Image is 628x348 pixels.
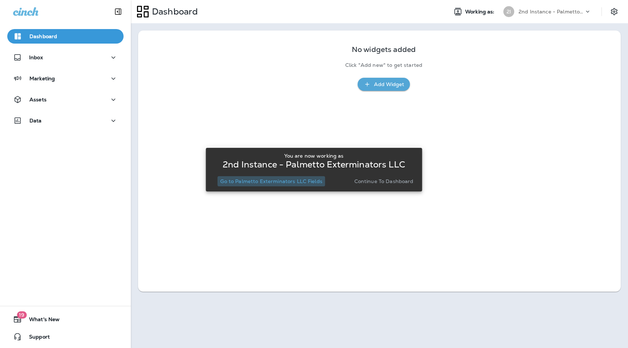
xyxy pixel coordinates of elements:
p: Inbox [29,54,43,60]
p: Marketing [29,76,55,81]
button: Assets [7,92,124,107]
button: Go to Palmetto Exterminators LLC Fields [217,176,325,186]
button: Data [7,113,124,128]
p: Go to Palmetto Exterminators LLC Fields [220,178,322,184]
button: Collapse Sidebar [108,4,128,19]
button: Dashboard [7,29,124,44]
p: Data [29,118,42,124]
p: Continue to Dashboard [354,178,414,184]
div: 2I [503,6,514,17]
button: 19What's New [7,312,124,327]
span: Support [22,334,50,343]
p: You are now working as [284,153,343,159]
p: Dashboard [29,33,57,39]
span: 19 [17,311,27,319]
button: Inbox [7,50,124,65]
span: What's New [22,316,60,325]
span: Working as: [465,9,496,15]
p: 2nd Instance - Palmetto Exterminators LLC [519,9,584,15]
p: 2nd Instance - Palmetto Exterminators LLC [223,162,405,167]
p: Assets [29,97,47,102]
button: Continue to Dashboard [351,176,416,186]
button: Support [7,329,124,344]
button: Marketing [7,71,124,86]
button: Settings [608,5,621,18]
p: Dashboard [149,6,198,17]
